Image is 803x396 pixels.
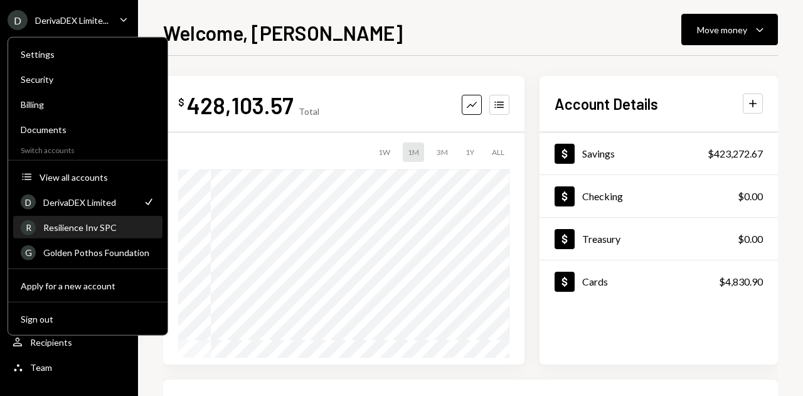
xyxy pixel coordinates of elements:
[373,142,395,162] div: 1W
[540,132,778,174] a: Savings$423,272.67
[43,196,135,207] div: DerivaDEX Limited
[13,43,162,65] a: Settings
[13,118,162,141] a: Documents
[30,362,52,373] div: Team
[21,99,155,110] div: Billing
[8,331,130,353] a: Recipients
[299,106,319,117] div: Total
[540,260,778,302] a: Cards$4,830.90
[540,218,778,260] a: Treasury$0.00
[13,275,162,297] button: Apply for a new account
[432,142,453,162] div: 3M
[697,23,747,36] div: Move money
[30,337,72,348] div: Recipients
[540,175,778,217] a: Checking$0.00
[738,189,763,204] div: $0.00
[13,93,162,115] a: Billing
[21,280,155,291] div: Apply for a new account
[582,190,623,202] div: Checking
[21,313,155,324] div: Sign out
[403,142,424,162] div: 1M
[43,222,155,233] div: Resilience Inv SPC
[719,274,763,289] div: $4,830.90
[555,94,658,114] h2: Account Details
[187,91,294,119] div: 428,103.57
[487,142,509,162] div: ALL
[582,233,620,245] div: Treasury
[708,146,763,161] div: $423,272.67
[681,14,778,45] button: Move money
[35,15,109,26] div: DerivaDEX Limite...
[178,96,184,109] div: $
[21,124,155,135] div: Documents
[21,195,36,210] div: D
[13,216,162,238] a: RResilience Inv SPC
[13,68,162,90] a: Security
[8,356,130,378] a: Team
[21,220,36,235] div: R
[13,166,162,189] button: View all accounts
[13,308,162,331] button: Sign out
[582,276,608,287] div: Cards
[13,241,162,264] a: GGolden Pothos Foundation
[8,143,168,155] div: Switch accounts
[738,232,763,247] div: $0.00
[163,20,403,45] h1: Welcome, [PERSON_NAME]
[582,147,615,159] div: Savings
[40,171,155,182] div: View all accounts
[21,74,155,85] div: Security
[43,247,155,258] div: Golden Pothos Foundation
[8,10,28,30] div: D
[21,49,155,60] div: Settings
[460,142,479,162] div: 1Y
[21,245,36,260] div: G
